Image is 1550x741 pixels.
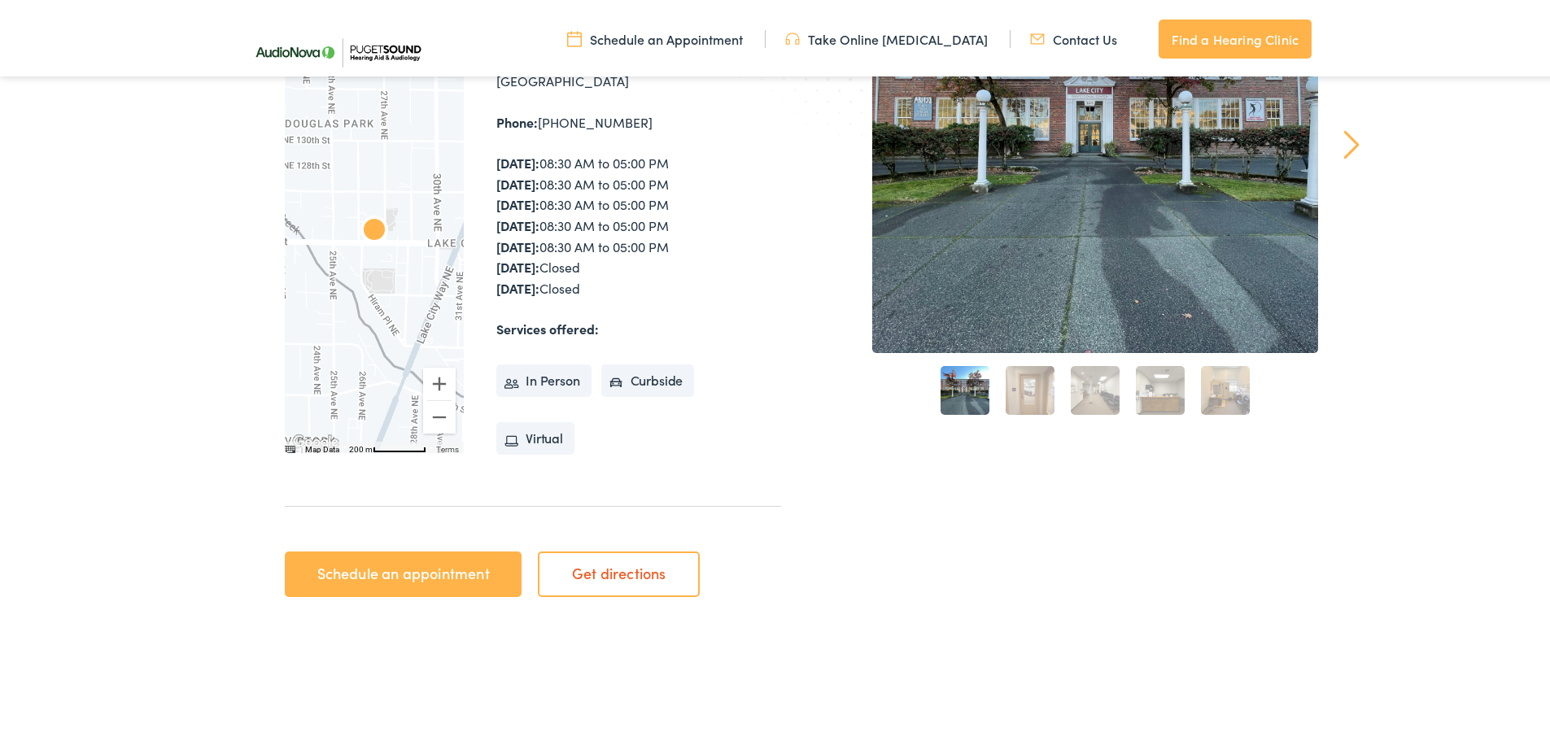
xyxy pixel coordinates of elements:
[496,316,599,334] strong: Services offered:
[567,27,582,45] img: utility icon
[423,398,456,430] button: Zoom out
[305,441,339,452] button: Map Data
[1006,363,1054,412] a: 2
[289,429,343,450] a: Open this area in Google Maps (opens a new window)
[1344,127,1360,156] a: Next
[1030,27,1045,45] img: utility icon
[289,429,343,450] img: Google
[496,192,539,210] strong: [DATE]:
[785,27,800,45] img: utility icon
[496,150,781,295] div: 08:30 AM to 05:00 PM 08:30 AM to 05:00 PM 08:30 AM to 05:00 PM 08:30 AM to 05:00 PM 08:30 AM to 0...
[496,109,781,130] div: [PHONE_NUMBER]
[496,213,539,231] strong: [DATE]:
[496,172,539,190] strong: [DATE]:
[601,361,695,394] li: Curbside
[496,234,539,252] strong: [DATE]:
[349,442,373,451] span: 200 m
[423,364,456,397] button: Zoom in
[496,255,539,272] strong: [DATE]:
[1159,16,1312,55] a: Find a Hearing Clinic
[496,419,574,451] li: Virtual
[1071,363,1120,412] a: 3
[284,441,295,452] button: Keyboard shortcuts
[344,438,431,450] button: Map Scale: 200 m per 62 pixels
[496,276,539,294] strong: [DATE]:
[1030,27,1117,45] a: Contact Us
[285,548,522,594] a: Schedule an appointment
[538,548,700,594] a: Get directions
[1201,363,1250,412] a: 5
[496,150,539,168] strong: [DATE]:
[355,209,394,248] div: AudioNova
[785,27,988,45] a: Take Online [MEDICAL_DATA]
[1136,363,1185,412] a: 4
[941,363,989,412] a: 1
[496,361,592,394] li: In Person
[567,27,743,45] a: Schedule an Appointment
[436,442,459,451] a: Terms (opens in new tab)
[496,110,538,128] strong: Phone:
